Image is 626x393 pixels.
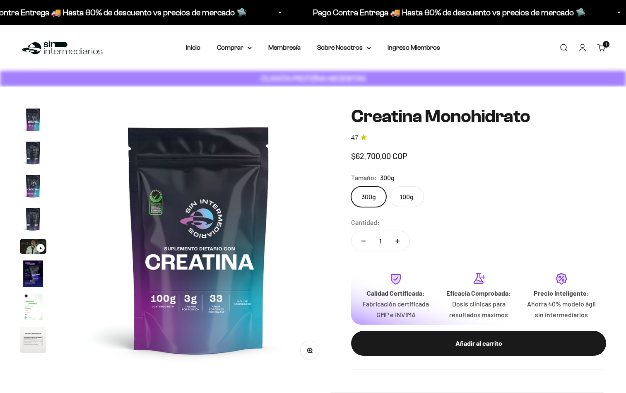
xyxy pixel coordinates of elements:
a: Inicio [186,44,200,51]
button: Ir al artículo 6 [20,260,46,289]
img: Creatina Monohidrato [20,140,46,166]
span: 4.7 [351,133,358,142]
button: Aumentar cantidad [385,231,409,251]
span: 300g [380,172,395,183]
strong: Calidad Certificada: [367,289,425,297]
a: Membresía [268,44,301,51]
div: Añadir al carrito [368,338,590,349]
p: Fabricación certificada GMP e INVIMA [361,299,431,320]
a: 4.74.7 de 5.0 estrellas [351,133,606,142]
summary: Sobre Nosotros [317,42,371,53]
button: Ir al artículo 1 [20,106,46,135]
a: Ingreso Miembros [388,44,440,51]
p: Pago Contra Entrega 🚚 Hasta 60% de descuento vs precios de mercado 🛸 [290,6,563,19]
sale-price: $62.700,00 COP [351,149,407,162]
button: Añadir al carrito [351,331,606,356]
legend: Tamaño: [351,172,377,183]
strong: CUANTA PROTEÍNA NECESITAS [261,74,366,83]
button: Reducir cantidad [352,231,376,251]
button: Ir al artículo 4 [20,206,46,235]
img: Creatina Monohidrato [20,173,46,199]
img: Creatina Monohidrato [20,106,46,133]
img: Creatina Monohidrato [20,327,46,353]
img: Creatina Monohidrato [20,294,46,320]
button: Ir al artículo 2 [20,140,46,169]
strong: Precio Inteligente: [534,289,589,297]
p: Dosis clínicas para resultados máximos [444,299,513,320]
button: Ir al artículo 3 [20,173,46,202]
label: Cantidad: [351,217,380,228]
img: Creatina Monohidrato [66,106,331,371]
p: Ahorra 40% modelo ágil sin intermediarios [527,299,596,320]
summary: Comprar [217,42,252,53]
button: Ir al artículo 7 [20,294,46,323]
button: Ir al artículo 8 [20,327,46,356]
span: 1 [606,42,607,46]
h1: Creatina Monohidrato [351,106,606,126]
img: Creatina Monohidrato [20,260,46,287]
img: Creatina Monohidrato [20,206,46,232]
button: Ir al artículo 5 [20,239,46,256]
strong: Eficacia Comprobada: [446,289,511,297]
